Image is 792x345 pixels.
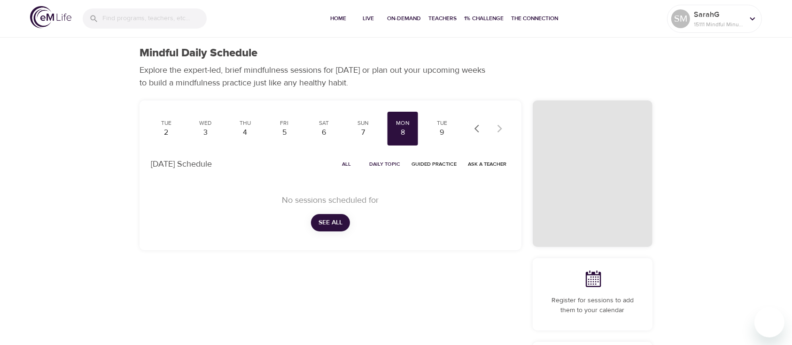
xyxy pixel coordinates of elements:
input: Find programs, teachers, etc... [102,8,207,29]
div: 3 [194,127,217,138]
div: 4 [233,127,257,138]
p: 15111 Mindful Minutes [694,20,744,29]
div: SM [671,9,690,28]
div: Mon [391,119,414,127]
div: Sun [351,119,375,127]
div: 9 [430,127,454,138]
div: Sat [312,119,336,127]
div: 5 [273,127,296,138]
span: See All [318,217,342,229]
iframe: Button to launch messaging window [754,307,784,337]
span: 1% Challenge [464,14,504,23]
div: Tue [155,119,178,127]
p: SarahG [694,9,744,20]
div: 6 [312,127,336,138]
div: Tue [430,119,454,127]
span: The Connection [511,14,558,23]
p: Explore the expert-led, brief mindfulness sessions for [DATE] or plan out your upcoming weeks to ... [140,64,492,89]
span: Guided Practice [412,160,457,169]
p: No sessions scheduled for [162,194,499,207]
span: Live [357,14,380,23]
button: Guided Practice [408,157,460,171]
button: All [332,157,362,171]
div: 7 [351,127,375,138]
div: 8 [391,127,414,138]
span: Ask a Teacher [468,160,506,169]
div: Fri [273,119,296,127]
p: [DATE] Schedule [151,158,212,170]
p: Register for sessions to add them to your calendar [544,296,641,315]
img: logo [30,6,71,28]
span: Home [327,14,349,23]
span: All [335,160,358,169]
span: Teachers [428,14,457,23]
span: Daily Topic [369,160,400,169]
span: On-Demand [387,14,421,23]
div: Thu [233,119,257,127]
button: Daily Topic [365,157,404,171]
button: Ask a Teacher [464,157,510,171]
h1: Mindful Daily Schedule [140,46,257,60]
div: 2 [155,127,178,138]
div: Wed [194,119,217,127]
button: See All [311,214,350,231]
